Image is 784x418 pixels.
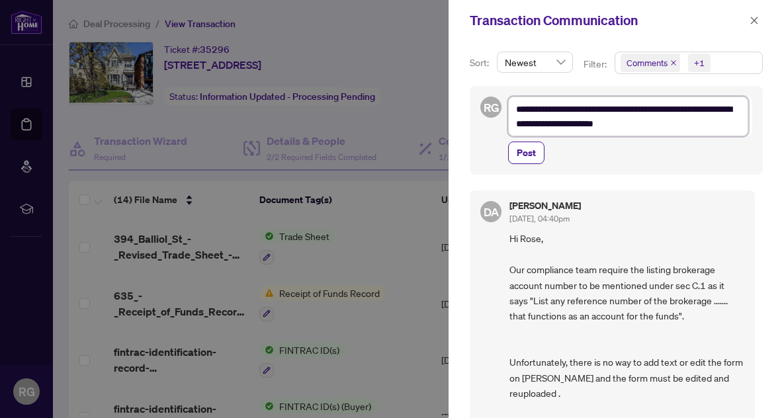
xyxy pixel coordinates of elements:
[517,142,536,163] span: Post
[483,99,499,116] span: RG
[483,203,499,221] span: DA
[584,57,609,71] p: Filter:
[627,56,668,69] span: Comments
[470,11,746,30] div: Transaction Communication
[694,56,705,69] div: +1
[509,214,570,224] span: [DATE], 04:40pm
[505,52,565,72] span: Newest
[509,201,581,210] h5: [PERSON_NAME]
[621,54,680,72] span: Comments
[750,16,759,25] span: close
[508,142,544,164] button: Post
[670,60,677,66] span: close
[470,56,492,70] p: Sort:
